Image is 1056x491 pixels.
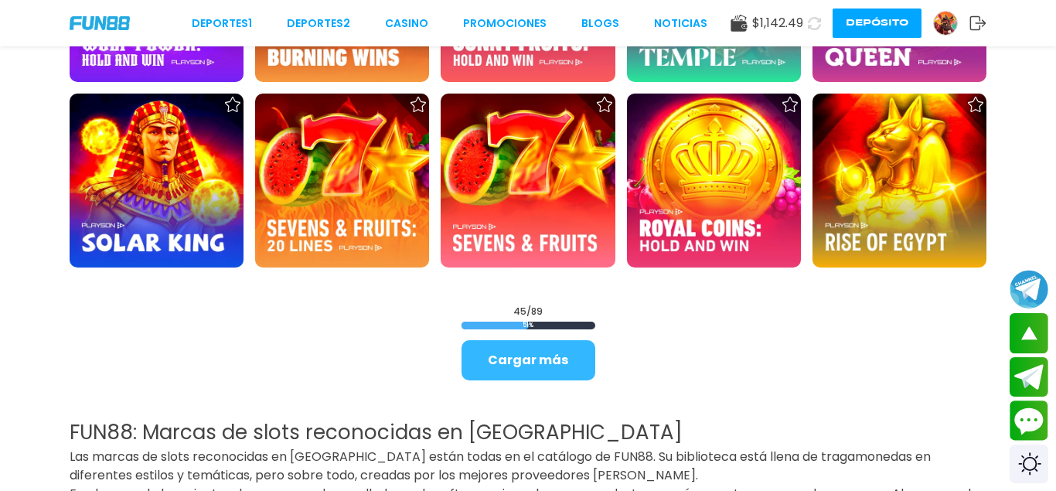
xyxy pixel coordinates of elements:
a: Deportes2 [287,15,350,32]
button: Join telegram [1010,357,1048,397]
a: NOTICIAS [654,15,707,32]
a: Deportes1 [192,15,252,32]
button: Join telegram channel [1010,269,1048,309]
img: Company Logo [70,16,130,29]
button: scroll up [1010,313,1048,353]
div: Switch theme [1010,445,1048,483]
span: $ 1,142.49 [752,14,803,32]
span: 51 % [462,322,595,329]
img: Rise of Egypt [812,94,986,268]
p: Las marcas de slots reconocidas en [GEOGRAPHIC_DATA] están todas en el catálogo de FUN88. Su bibl... [70,448,986,485]
a: Promociones [463,15,547,32]
img: Royal Coins: Hold and Win [627,94,801,268]
img: Avatar [934,12,957,35]
button: Depósito [833,9,921,38]
a: Avatar [933,11,969,36]
a: CASINO [385,15,428,32]
button: Cargar más [462,340,595,380]
img: Solar King [70,94,244,268]
a: BLOGS [581,15,619,32]
button: Contact customer service [1010,401,1048,441]
img: Sevens&Fruits: 20 Lines [255,94,429,268]
img: Sevens&Fruits [441,94,615,268]
h1: FUN88: Marcas de slots reconocidas en [GEOGRAPHIC_DATA] [70,418,986,448]
span: 45 / 89 [513,305,543,319]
